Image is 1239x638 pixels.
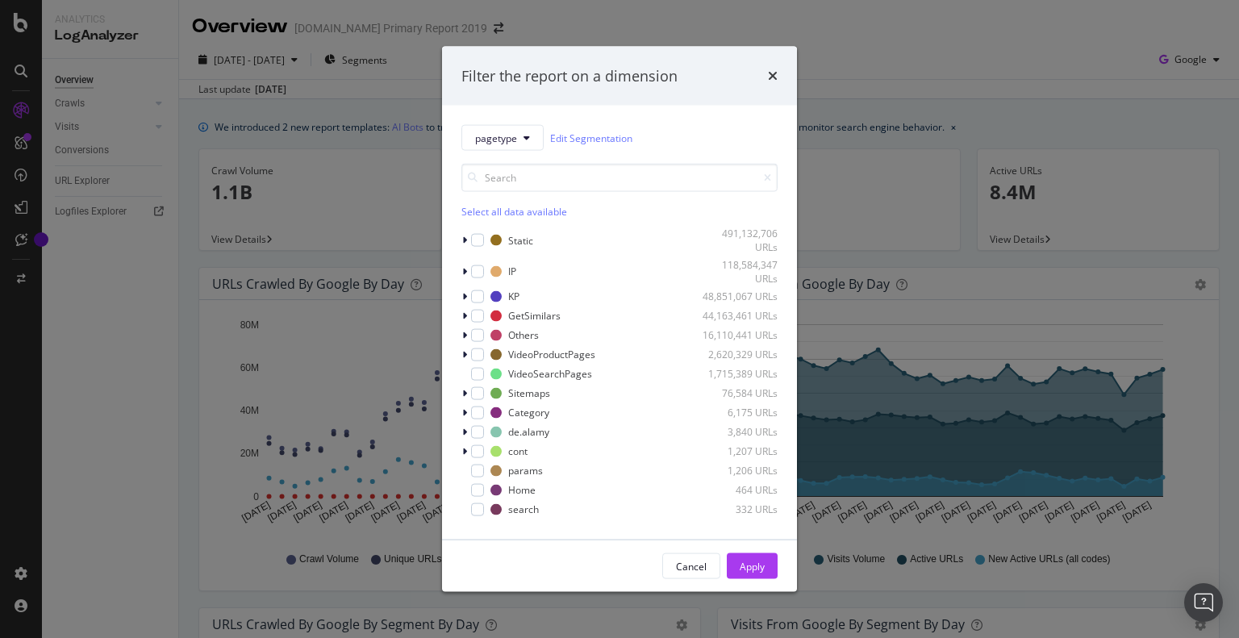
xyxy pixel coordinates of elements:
[1184,583,1223,622] div: Open Intercom Messenger
[508,406,549,419] div: Category
[508,233,533,247] div: Static
[508,483,536,497] div: Home
[699,406,778,419] div: 6,175 URLs
[508,425,549,439] div: de.alamy
[461,164,778,192] input: Search
[508,502,539,516] div: search
[508,348,595,361] div: VideoProductPages
[699,227,778,254] div: 491,132,706 URLs
[699,309,778,323] div: 44,163,461 URLs
[699,464,778,477] div: 1,206 URLs
[699,444,778,458] div: 1,207 URLs
[699,386,778,400] div: 76,584 URLs
[676,559,707,573] div: Cancel
[475,131,517,144] span: pagetype
[699,257,778,285] div: 118,584,347 URLs
[662,553,720,579] button: Cancel
[508,290,519,303] div: KP
[461,125,544,151] button: pagetype
[508,309,561,323] div: GetSimilars
[508,265,516,278] div: IP
[699,348,778,361] div: 2,620,329 URLs
[508,328,539,342] div: Others
[699,502,778,516] div: 332 URLs
[508,464,543,477] div: params
[699,367,778,381] div: 1,715,389 URLs
[461,205,778,219] div: Select all data available
[768,65,778,86] div: times
[508,367,592,381] div: VideoSearchPages
[699,328,778,342] div: 16,110,441 URLs
[699,290,778,303] div: 48,851,067 URLs
[508,444,528,458] div: cont
[508,386,550,400] div: Sitemaps
[727,553,778,579] button: Apply
[699,425,778,439] div: 3,840 URLs
[442,46,797,592] div: modal
[699,483,778,497] div: 464 URLs
[550,129,632,146] a: Edit Segmentation
[461,65,678,86] div: Filter the report on a dimension
[740,559,765,573] div: Apply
